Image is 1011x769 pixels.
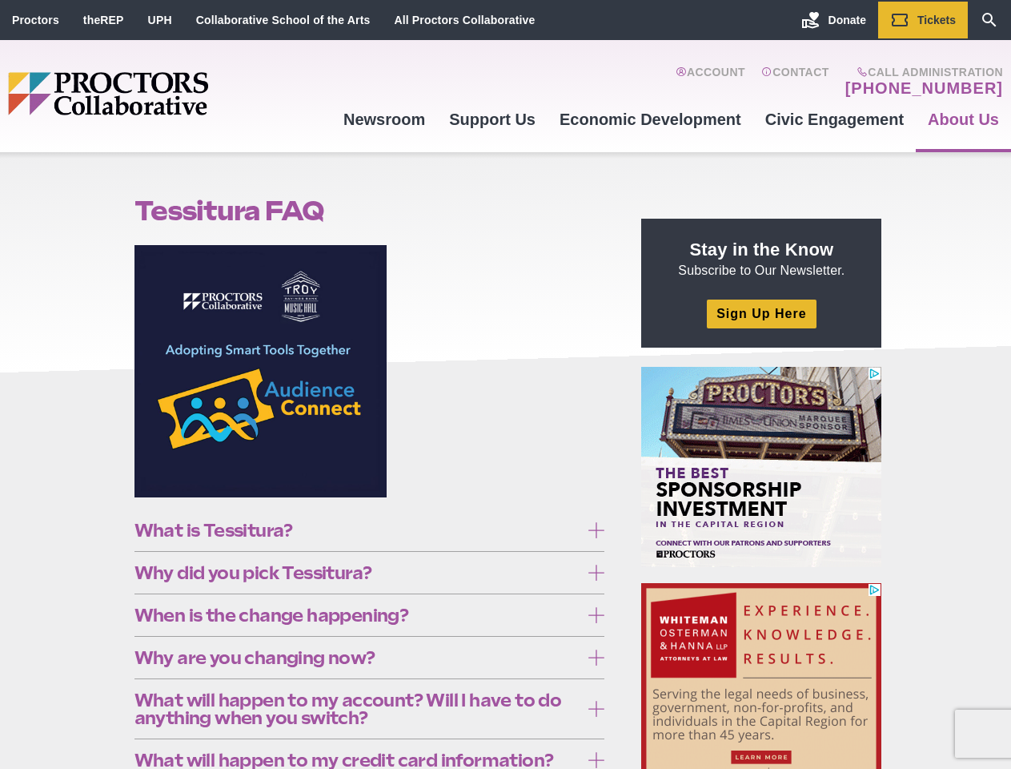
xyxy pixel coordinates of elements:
[134,606,580,624] span: When is the change happening?
[134,195,605,226] h1: Tessitura FAQ
[968,2,1011,38] a: Search
[12,14,59,26] a: Proctors
[8,72,331,115] img: Proctors logo
[548,98,753,141] a: Economic Development
[134,751,580,769] span: What will happen to my credit card information?
[916,98,1011,141] a: About Us
[134,521,580,539] span: What is Tessitura?
[134,649,580,666] span: Why are you changing now?
[690,240,834,260] strong: Stay in the Know
[840,66,1003,79] span: Call Administration
[707,300,816,328] a: Sign Up Here
[660,238,862,280] p: Subscribe to Our Newsletter.
[437,98,548,141] a: Support Us
[828,14,866,26] span: Donate
[134,564,580,582] span: Why did you pick Tessitura?
[394,14,535,26] a: All Proctors Collaborative
[196,14,371,26] a: Collaborative School of the Arts
[134,691,580,727] span: What will happen to my account? Will I have to do anything when you switch?
[761,66,829,98] a: Contact
[845,79,1003,98] a: [PHONE_NUMBER]
[917,14,956,26] span: Tickets
[83,14,124,26] a: theREP
[676,66,745,98] a: Account
[789,2,878,38] a: Donate
[878,2,968,38] a: Tickets
[641,367,881,567] iframe: Advertisement
[148,14,172,26] a: UPH
[331,98,437,141] a: Newsroom
[753,98,916,141] a: Civic Engagement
